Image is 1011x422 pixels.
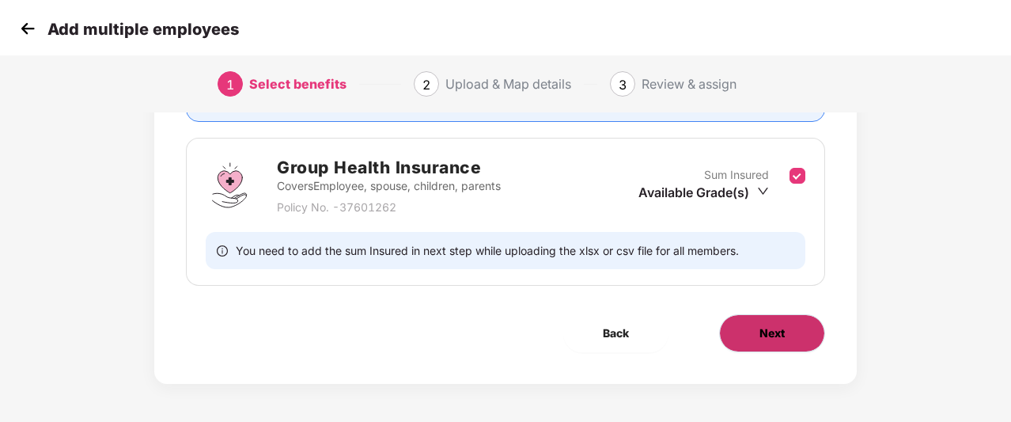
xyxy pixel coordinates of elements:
[619,77,627,93] span: 3
[759,325,785,342] span: Next
[217,243,228,258] span: info-circle
[236,243,739,258] span: You need to add the sum Insured in next step while uploading the xlsx or csv file for all members.
[704,166,769,184] p: Sum Insured
[277,199,501,216] p: Policy No. - 37601262
[719,314,825,352] button: Next
[277,177,501,195] p: Covers Employee, spouse, children, parents
[757,185,769,197] span: down
[603,325,629,342] span: Back
[47,20,239,39] p: Add multiple employees
[226,77,234,93] span: 1
[638,184,769,201] div: Available Grade(s)
[249,71,346,97] div: Select benefits
[422,77,430,93] span: 2
[206,162,253,209] img: svg+xml;base64,PHN2ZyBpZD0iR3JvdXBfSGVhbHRoX0luc3VyYW5jZSIgZGF0YS1uYW1lPSJHcm91cCBIZWFsdGggSW5zdX...
[445,71,571,97] div: Upload & Map details
[16,17,40,40] img: svg+xml;base64,PHN2ZyB4bWxucz0iaHR0cDovL3d3dy53My5vcmcvMjAwMC9zdmciIHdpZHRoPSIzMCIgaGVpZ2h0PSIzMC...
[642,71,736,97] div: Review & assign
[563,314,668,352] button: Back
[277,154,501,181] h2: Group Health Insurance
